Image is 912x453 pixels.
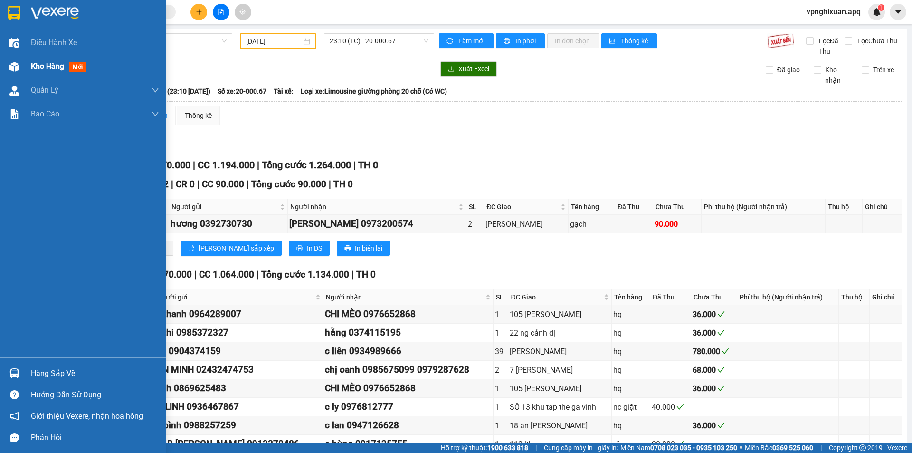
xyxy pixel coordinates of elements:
span: sort-ascending [188,245,195,252]
span: message [10,433,19,442]
span: TH 0 [356,269,376,280]
span: plus [196,9,202,15]
button: printerIn phơi [496,33,545,48]
div: 90.000 [655,218,700,230]
span: check [676,440,684,448]
span: In phơi [515,36,537,46]
span: | [329,179,331,190]
div: 30.000 [652,438,689,450]
span: Người gửi [171,202,278,212]
div: Hướng dẫn sử dụng [31,388,159,402]
span: | [257,159,259,171]
span: Người nhận [326,292,484,302]
span: Miền Bắc [745,443,813,453]
div: 1 [495,420,506,432]
div: a thi 0985372327 [156,326,322,340]
span: Trên xe [869,65,898,75]
button: downloadXuất Excel [440,61,497,77]
th: Ghi chú [870,289,902,305]
div: [PERSON_NAME] [485,218,567,230]
span: Miền Nam [620,443,737,453]
div: nc giặt [613,401,648,413]
button: sort-ascending[PERSON_NAME] sắp xếp [180,241,282,256]
div: Phản hồi [31,431,159,445]
div: CHI MÈO 0976652868 [325,307,492,321]
span: Tổng cước 90.000 [251,179,326,190]
div: 105 [PERSON_NAME] [510,308,610,320]
div: SỐ 13 khu tap the ga vinh [510,401,610,413]
div: gạch [570,218,613,230]
div: 36.000 [693,308,735,320]
span: sync [446,38,455,45]
div: hq [613,383,648,395]
span: | [197,179,199,190]
span: Số xe: 20-000.67 [218,86,266,96]
span: | [171,179,173,190]
th: Đã Thu [650,289,691,305]
div: 36.000 [693,420,735,432]
button: bar-chartThống kê [601,33,657,48]
button: aim [235,4,251,20]
button: caret-down [890,4,906,20]
div: hằng 0374115195 [325,326,492,340]
div: 36.000 [693,383,735,395]
span: Báo cáo [31,108,59,120]
span: | [194,269,197,280]
span: CC 1.194.000 [198,159,255,171]
img: warehouse-icon [9,38,19,48]
th: Phí thu hộ (Người nhận trả) [702,199,825,215]
div: Thống kê [185,110,212,121]
div: linh 0869625483 [156,381,322,395]
span: check [717,310,725,318]
span: Kho hàng [31,62,64,71]
span: | [256,269,259,280]
div: 113 ltk [510,438,610,450]
div: [PERSON_NAME] [510,346,610,357]
div: hq [613,308,648,320]
div: 2 [468,218,483,230]
div: chị oanh 0985675099 0979287628 [325,363,492,377]
div: 1 [495,327,506,339]
span: TH 0 [358,159,378,171]
th: Tên hàng [612,289,650,305]
img: warehouse-icon [9,86,19,96]
span: Làm mới [458,36,486,46]
span: Điều hành xe [31,37,77,48]
span: Giới thiệu Vexere, nhận hoa hồng [31,410,143,422]
th: SL [466,199,484,215]
img: icon-new-feature [873,8,881,16]
img: 9k= [767,33,794,48]
span: check [717,329,725,337]
div: 40.000 [652,401,689,413]
th: SL [494,289,508,305]
th: Ghi chú [863,199,902,215]
button: printerIn DS [289,241,330,256]
span: 1 [879,4,883,11]
button: plus [190,4,207,20]
span: notification [10,412,19,421]
span: check [722,347,729,355]
span: CC 90.000 [202,179,244,190]
span: | [193,159,195,171]
div: LAB [PERSON_NAME] 0912278486 [156,437,322,451]
img: warehouse-icon [9,368,19,378]
div: 1 [495,383,506,395]
span: Người gửi [157,292,313,302]
img: logo-vxr [8,6,20,20]
th: Thu hộ [839,289,870,305]
span: Lọc Đã Thu [815,36,845,57]
div: CHI MÈO 0976652868 [325,381,492,395]
th: Đã Thu [615,199,653,215]
strong: 1900 633 818 [487,444,528,452]
span: check [676,403,684,411]
div: c liên 0934989666 [325,344,492,358]
span: question-circle [10,390,19,399]
span: Tổng cước 1.264.000 [262,159,351,171]
div: Hàng sắp về [31,366,159,381]
img: warehouse-icon [9,62,19,72]
span: ⚪️ [740,446,742,450]
div: 1 [495,308,506,320]
th: Chưa Thu [691,289,737,305]
span: | [247,179,249,190]
div: 1 [495,401,506,413]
